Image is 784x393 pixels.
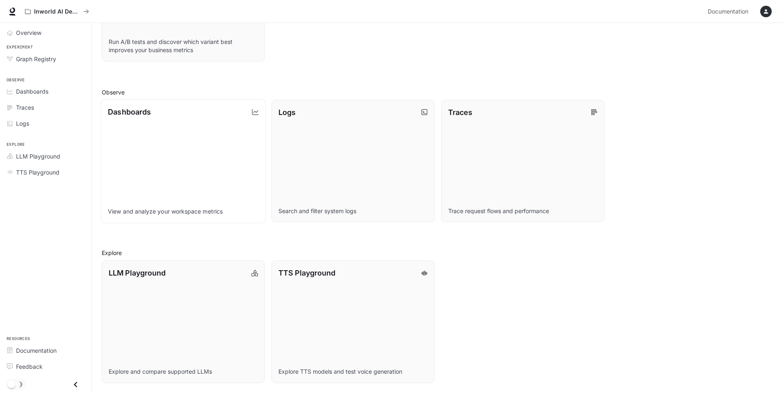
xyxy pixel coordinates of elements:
a: Overview [3,25,88,40]
a: TTS PlaygroundExplore TTS models and test voice generation [271,260,435,383]
a: Dashboards [3,84,88,99]
p: Traces [448,107,472,118]
p: LLM Playground [109,267,166,278]
h2: Observe [102,88,774,97]
span: Feedback [16,362,43,371]
a: DashboardsView and analyze your workspace metrics [101,99,266,223]
a: Graph Registry [3,52,88,66]
p: Search and filter system logs [278,207,428,215]
a: LogsSearch and filter system logs [271,100,435,223]
span: TTS Playground [16,168,59,177]
span: LLM Playground [16,152,60,161]
a: Feedback [3,359,88,374]
span: Documentation [708,7,748,17]
button: All workspaces [21,3,93,20]
a: TracesTrace request flows and performance [441,100,604,223]
span: Logs [16,119,29,128]
p: Logs [278,107,296,118]
a: Logs [3,116,88,131]
span: Traces [16,103,34,112]
span: Overview [16,28,41,37]
p: Run A/B tests and discover which variant best improves your business metrics [109,38,258,54]
a: Documentation [704,3,754,20]
a: LLM Playground [3,149,88,163]
a: LLM PlaygroundExplore and compare supported LLMs [102,260,265,383]
p: Explore and compare supported LLMs [109,368,258,376]
a: Documentation [3,343,88,358]
p: View and analyze your workspace metrics [108,207,259,216]
button: Close drawer [66,376,85,393]
span: Dark mode toggle [7,379,16,388]
p: Dashboards [108,106,151,117]
p: TTS Playground [278,267,335,278]
p: Trace request flows and performance [448,207,597,215]
p: Explore TTS models and test voice generation [278,368,428,376]
span: Graph Registry [16,55,56,63]
span: Documentation [16,346,57,355]
a: Traces [3,100,88,115]
h2: Explore [102,248,774,257]
a: TTS Playground [3,165,88,179]
span: Dashboards [16,87,48,96]
p: Inworld AI Demos [34,8,80,15]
